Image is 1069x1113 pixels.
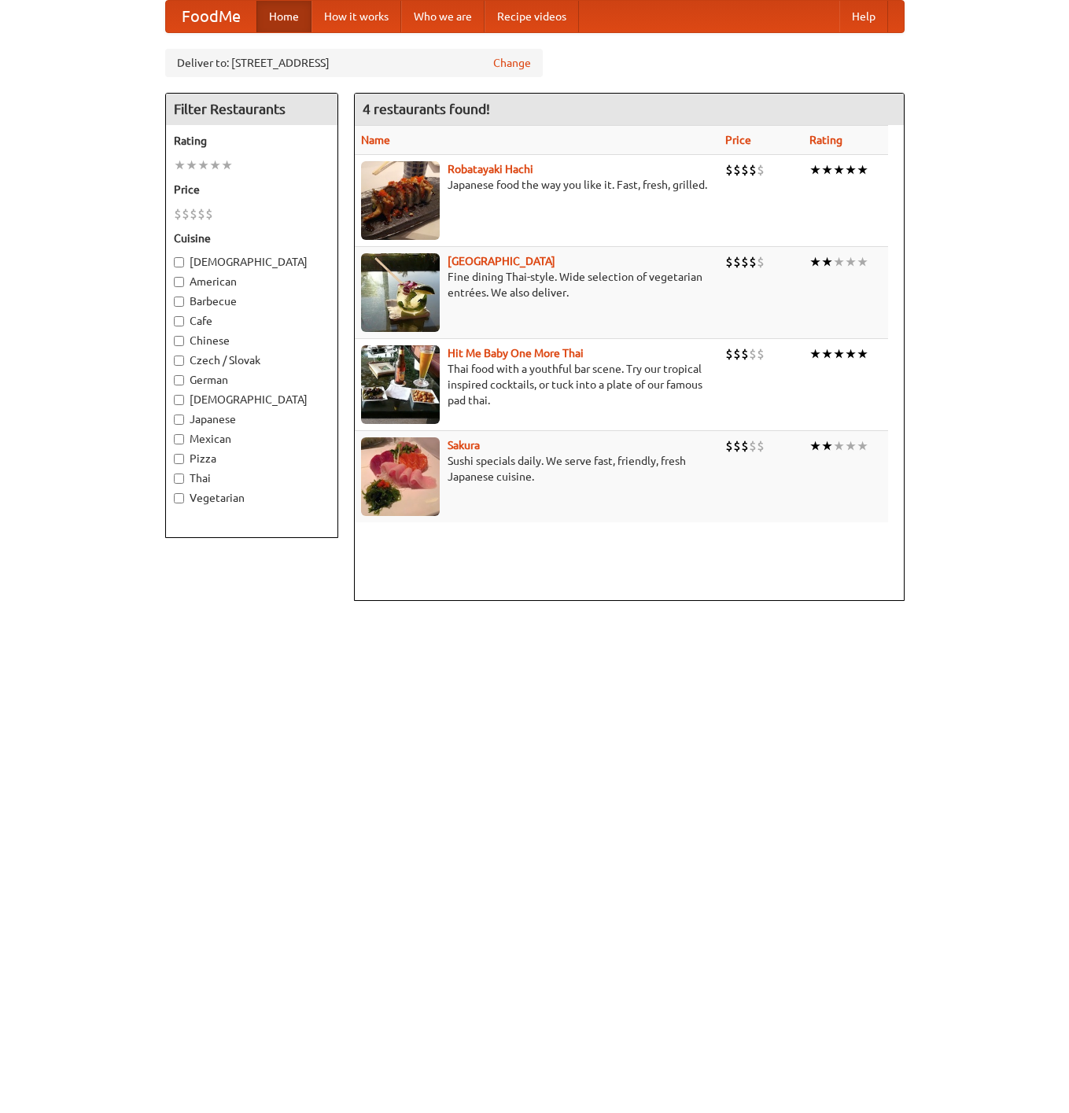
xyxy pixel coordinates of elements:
[821,161,833,179] li: ★
[174,454,184,464] input: Pizza
[361,361,713,408] p: Thai food with a youthful bar scene. Try our tropical inspired cocktails, or tuck into a plate of...
[174,411,330,427] label: Japanese
[174,293,330,309] label: Barbecue
[174,230,330,246] h5: Cuisine
[725,134,751,146] a: Price
[741,253,749,271] li: $
[186,157,197,174] li: ★
[833,161,845,179] li: ★
[361,177,713,193] p: Japanese food the way you like it. Fast, fresh, grilled.
[845,437,857,455] li: ★
[741,161,749,179] li: $
[741,437,749,455] li: $
[197,205,205,223] li: $
[361,345,440,424] img: babythai.jpg
[174,254,330,270] label: [DEMOGRAPHIC_DATA]
[197,157,209,174] li: ★
[311,1,401,32] a: How it works
[733,253,741,271] li: $
[809,253,821,271] li: ★
[741,345,749,363] li: $
[205,205,213,223] li: $
[833,345,845,363] li: ★
[174,451,330,466] label: Pizza
[839,1,888,32] a: Help
[809,161,821,179] li: ★
[757,345,765,363] li: $
[174,431,330,447] label: Mexican
[174,415,184,425] input: Japanese
[174,375,184,385] input: German
[361,269,713,300] p: Fine dining Thai-style. Wide selection of vegetarian entrées. We also deliver.
[821,253,833,271] li: ★
[174,395,184,405] input: [DEMOGRAPHIC_DATA]
[833,253,845,271] li: ★
[174,313,330,329] label: Cafe
[733,345,741,363] li: $
[845,345,857,363] li: ★
[733,161,741,179] li: $
[361,161,440,240] img: robatayaki.jpg
[448,439,480,451] a: Sakura
[361,253,440,332] img: satay.jpg
[174,133,330,149] h5: Rating
[174,297,184,307] input: Barbecue
[174,490,330,506] label: Vegetarian
[209,157,221,174] li: ★
[733,437,741,455] li: $
[166,1,256,32] a: FoodMe
[174,372,330,388] label: German
[174,336,184,346] input: Chinese
[165,49,543,77] div: Deliver to: [STREET_ADDRESS]
[809,437,821,455] li: ★
[749,345,757,363] li: $
[174,316,184,326] input: Cafe
[174,493,184,503] input: Vegetarian
[749,161,757,179] li: $
[749,253,757,271] li: $
[361,453,713,485] p: Sushi specials daily. We serve fast, friendly, fresh Japanese cuisine.
[174,434,184,444] input: Mexican
[174,352,330,368] label: Czech / Slovak
[363,101,490,116] ng-pluralize: 4 restaurants found!
[757,253,765,271] li: $
[361,134,390,146] a: Name
[833,437,845,455] li: ★
[361,437,440,516] img: sakura.jpg
[725,253,733,271] li: $
[821,345,833,363] li: ★
[448,163,533,175] a: Robatayaki Hachi
[174,474,184,484] input: Thai
[174,205,182,223] li: $
[174,356,184,366] input: Czech / Slovak
[174,274,330,289] label: American
[182,205,190,223] li: $
[757,437,765,455] li: $
[174,470,330,486] label: Thai
[174,392,330,407] label: [DEMOGRAPHIC_DATA]
[174,157,186,174] li: ★
[493,55,531,71] a: Change
[174,277,184,287] input: American
[448,255,555,267] b: [GEOGRAPHIC_DATA]
[857,253,868,271] li: ★
[725,161,733,179] li: $
[174,333,330,348] label: Chinese
[190,205,197,223] li: $
[857,345,868,363] li: ★
[448,347,584,359] a: Hit Me Baby One More Thai
[174,182,330,197] h5: Price
[857,437,868,455] li: ★
[166,94,337,125] h4: Filter Restaurants
[725,345,733,363] li: $
[485,1,579,32] a: Recipe videos
[845,161,857,179] li: ★
[845,253,857,271] li: ★
[256,1,311,32] a: Home
[749,437,757,455] li: $
[809,345,821,363] li: ★
[809,134,842,146] a: Rating
[221,157,233,174] li: ★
